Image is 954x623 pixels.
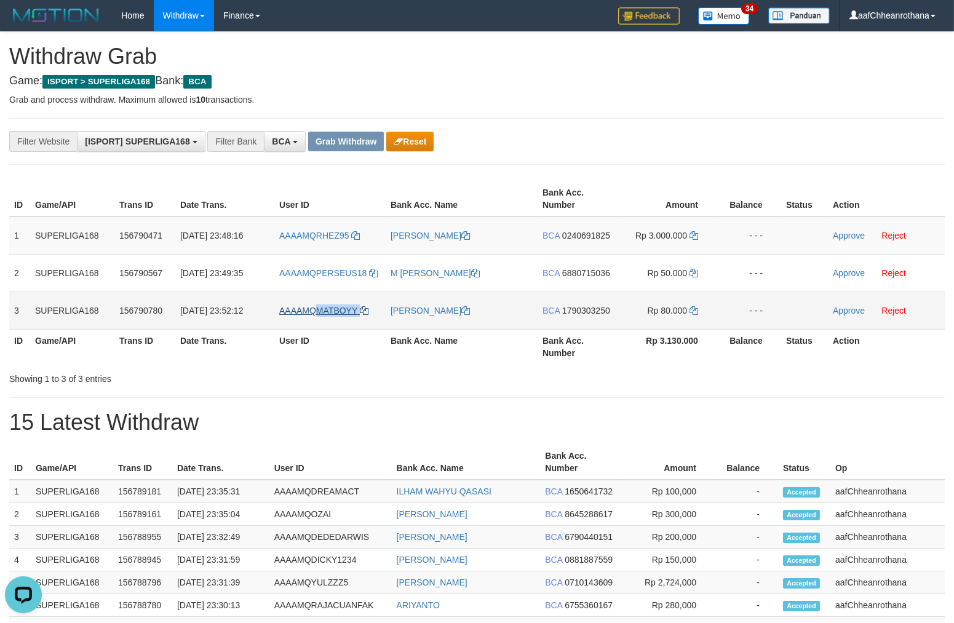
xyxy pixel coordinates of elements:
[830,503,945,526] td: aafChheanrothana
[830,549,945,571] td: aafChheanrothana
[31,571,113,594] td: SUPERLIGA168
[9,93,945,106] p: Grab and process withdraw. Maximum allowed is transactions.
[783,578,820,589] span: Accepted
[741,3,758,14] span: 34
[9,131,77,152] div: Filter Website
[620,503,715,526] td: Rp 300,000
[715,594,778,617] td: -
[565,555,613,565] span: Copy 0881887559 to clipboard
[620,480,715,503] td: Rp 100,000
[279,268,367,278] span: AAAAMQPERSEUS18
[881,268,906,278] a: Reject
[113,549,172,571] td: 156788945
[172,549,269,571] td: [DATE] 23:31:59
[279,231,360,240] a: AAAAMQRHEZ95
[783,601,820,611] span: Accepted
[269,549,392,571] td: AAAAMQDICKY1234
[113,594,172,617] td: 156788780
[31,445,113,480] th: Game/API
[545,555,562,565] span: BCA
[717,254,781,292] td: - - -
[830,571,945,594] td: aafChheanrothana
[196,95,205,105] strong: 10
[783,510,820,520] span: Accepted
[397,486,491,496] a: ILHAM WAHYU QASASI
[180,306,243,315] span: [DATE] 23:52:12
[565,509,613,519] span: Copy 8645288617 to clipboard
[565,577,613,587] span: Copy 0710143609 to clipboard
[690,306,698,315] a: Copy 80000 to clipboard
[30,216,114,255] td: SUPERLIGA168
[172,503,269,526] td: [DATE] 23:35:04
[778,445,830,480] th: Status
[830,480,945,503] td: aafChheanrothana
[715,480,778,503] td: -
[279,306,357,315] span: AAAAMQMATBOYY
[31,594,113,617] td: SUPERLIGA168
[715,503,778,526] td: -
[545,577,562,587] span: BCA
[85,137,189,146] span: [ISPORT] SUPERLIGA168
[397,532,467,542] a: [PERSON_NAME]
[9,480,31,503] td: 1
[619,329,717,364] th: Rp 3.130.000
[715,571,778,594] td: -
[119,231,162,240] span: 156790471
[540,445,620,480] th: Bank Acc. Number
[648,306,688,315] span: Rp 80.000
[715,445,778,480] th: Balance
[269,480,392,503] td: AAAAMQDREAMACT
[620,571,715,594] td: Rp 2,724,000
[543,231,560,240] span: BCA
[113,480,172,503] td: 156789181
[113,571,172,594] td: 156788796
[31,549,113,571] td: SUPERLIGA168
[172,480,269,503] td: [DATE] 23:35:31
[635,231,687,240] span: Rp 3.000.000
[391,268,480,278] a: M [PERSON_NAME]
[9,526,31,549] td: 3
[538,181,619,216] th: Bank Acc. Number
[9,549,31,571] td: 4
[175,329,274,364] th: Date Trans.
[119,306,162,315] span: 156790780
[830,594,945,617] td: aafChheanrothana
[269,594,392,617] td: AAAAMQRAJACUANFAK
[619,181,717,216] th: Amount
[833,231,865,240] a: Approve
[545,486,562,496] span: BCA
[279,268,378,278] a: AAAAMQPERSEUS18
[828,329,945,364] th: Action
[386,181,538,216] th: Bank Acc. Name
[180,268,243,278] span: [DATE] 23:49:35
[386,132,434,151] button: Reset
[175,181,274,216] th: Date Trans.
[545,600,562,610] span: BCA
[9,254,30,292] td: 2
[545,532,562,542] span: BCA
[113,503,172,526] td: 156789161
[9,181,30,216] th: ID
[31,503,113,526] td: SUPERLIGA168
[386,329,538,364] th: Bank Acc. Name
[620,594,715,617] td: Rp 280,000
[274,329,386,364] th: User ID
[620,526,715,549] td: Rp 200,000
[31,526,113,549] td: SUPERLIGA168
[783,555,820,566] span: Accepted
[881,231,906,240] a: Reject
[715,526,778,549] td: -
[830,445,945,480] th: Op
[690,268,698,278] a: Copy 50000 to clipboard
[308,132,384,151] button: Grab Withdraw
[114,329,175,364] th: Trans ID
[768,7,830,24] img: panduan.png
[180,231,243,240] span: [DATE] 23:48:16
[42,75,155,89] span: ISPORT > SUPERLIGA168
[717,181,781,216] th: Balance
[391,231,470,240] a: [PERSON_NAME]
[648,268,688,278] span: Rp 50.000
[30,254,114,292] td: SUPERLIGA168
[30,181,114,216] th: Game/API
[183,75,211,89] span: BCA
